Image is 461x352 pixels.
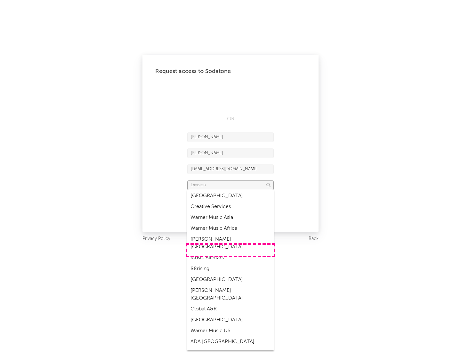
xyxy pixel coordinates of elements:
[155,68,306,75] div: Request access to Sodatone
[187,285,274,304] div: [PERSON_NAME] [GEOGRAPHIC_DATA]
[187,223,274,234] div: Warner Music Africa
[187,263,274,274] div: 88rising
[187,164,274,174] input: Email
[187,325,274,336] div: Warner Music US
[187,132,274,142] input: First Name
[187,315,274,325] div: [GEOGRAPHIC_DATA]
[187,234,274,252] div: [PERSON_NAME] [GEOGRAPHIC_DATA]
[187,201,274,212] div: Creative Services
[187,212,274,223] div: Warner Music Asia
[187,274,274,285] div: [GEOGRAPHIC_DATA]
[187,148,274,158] input: Last Name
[187,180,274,190] input: Division
[187,336,274,347] div: ADA [GEOGRAPHIC_DATA]
[309,235,319,243] a: Back
[187,304,274,315] div: Global A&R
[142,235,170,243] a: Privacy Policy
[187,115,274,123] div: OR
[187,190,274,201] div: [GEOGRAPHIC_DATA]
[187,252,274,263] div: Music All Stars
